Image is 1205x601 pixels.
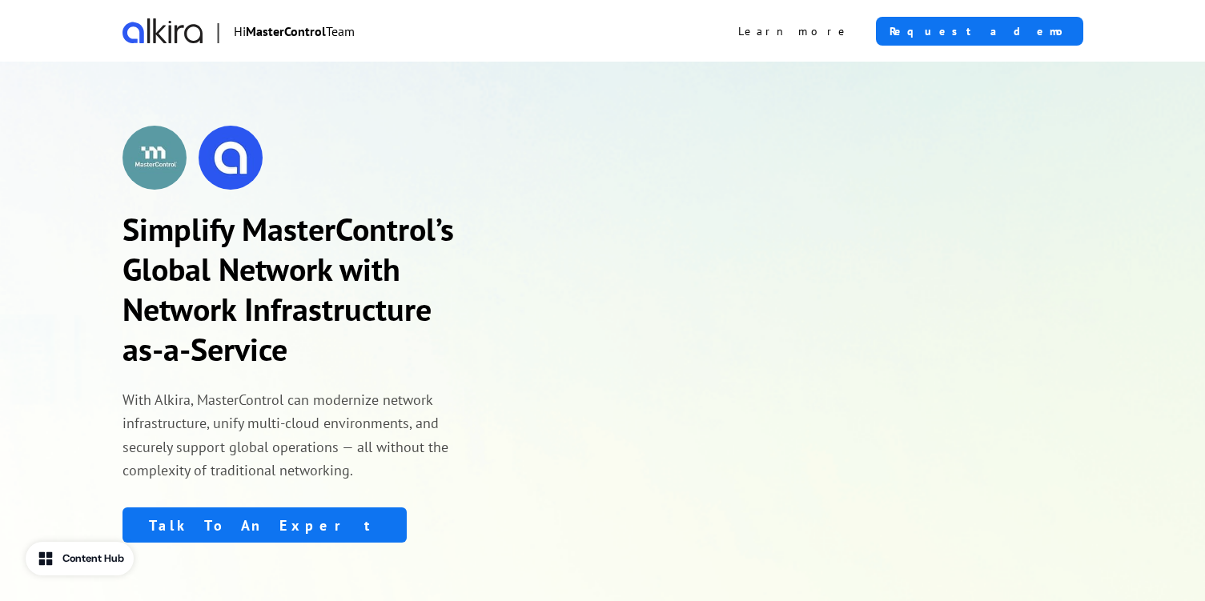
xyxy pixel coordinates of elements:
p: Hi Team [234,22,355,41]
button: Content Hub [26,542,134,575]
div: Content Hub [62,551,124,567]
h1: Simplify MasterControl’s Global Network with Network Infrastructure as-a-Service [123,209,478,369]
a: Talk To An Expert [123,507,407,543]
a: Learn more [725,17,863,46]
a: Request a demo [876,17,1083,46]
strong: MasterControl [246,23,326,39]
span: | [215,15,221,46]
p: With Alkira, MasterControl can modernize network infrastructure, unify multi-cloud environments, ... [123,388,478,482]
